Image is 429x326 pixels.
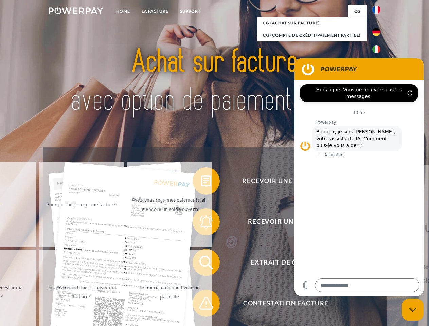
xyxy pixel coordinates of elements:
div: Pourquoi ai-je reçu une facture? [43,200,120,209]
img: fr [372,6,380,14]
img: de [372,28,380,36]
a: CG (Compte de crédit/paiement partiel) [257,29,367,41]
img: it [372,45,380,53]
a: Support [174,5,207,17]
a: CG (achat sur facture) [257,17,367,29]
span: Extrait de compte [202,249,369,276]
span: Contestation Facture [202,290,369,317]
button: Contestation Facture [193,290,369,317]
div: Avez-vous reçu mes paiements, ai-je encore un solde ouvert? [131,195,208,214]
iframe: Bouton de lancement de la fenêtre de messagerie, conversation en cours [402,299,424,321]
img: title-powerpay_fr.svg [65,33,364,130]
a: CG [348,5,367,17]
iframe: Fenêtre de messagerie [294,58,424,296]
a: Home [110,5,136,17]
div: Jusqu'à quand dois-je payer ma facture? [43,283,120,301]
div: Je n'ai reçu qu'une livraison partielle [131,283,208,301]
a: Avez-vous reçu mes paiements, ai-je encore un solde ouvert? [127,162,212,247]
a: LA FACTURE [136,5,174,17]
button: Extrait de compte [193,249,369,276]
img: logo-powerpay-white.svg [49,7,103,14]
